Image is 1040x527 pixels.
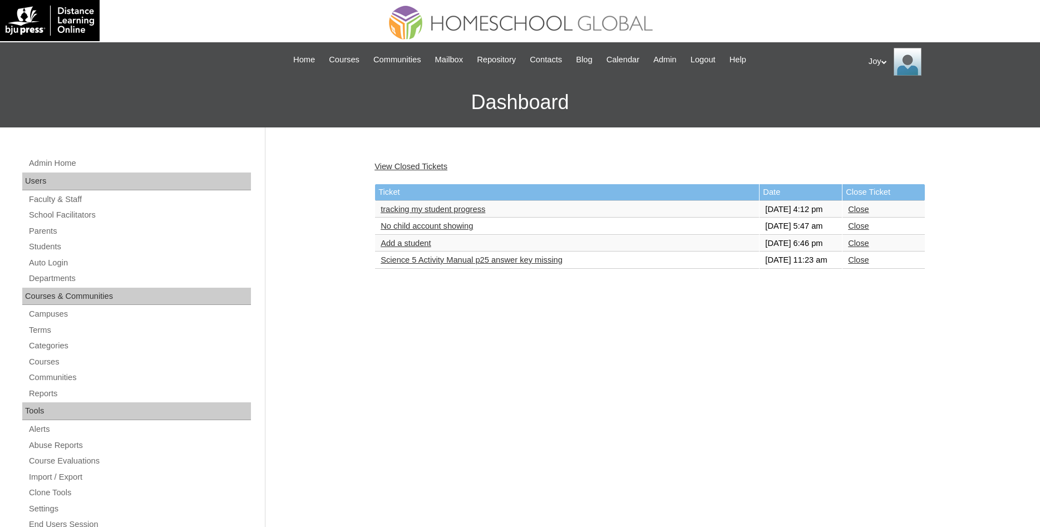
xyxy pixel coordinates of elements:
div: Courses & Communities [22,288,251,306]
a: Courses [28,355,251,369]
a: Categories [28,339,251,353]
a: Mailbox [430,53,469,66]
a: Add a student [381,239,431,248]
img: Joy Dantz [894,48,921,76]
td: [DATE] 5:47 am [760,218,842,235]
td: [DATE] 4:12 pm [760,201,842,218]
div: Joy [869,48,1029,76]
a: Blog [570,53,598,66]
td: Ticket [375,184,759,201]
div: Tools [22,402,251,420]
a: Departments [28,272,251,285]
a: Communities [28,371,251,385]
a: Reports [28,387,251,401]
td: Date [760,184,842,201]
a: Communities [368,53,427,66]
span: Blog [576,53,592,66]
a: Terms [28,323,251,337]
td: Close Ticket [842,184,925,201]
a: Contacts [524,53,568,66]
a: Admin Home [28,156,251,170]
a: Science 5 Activity Manual p25 answer key missing [381,255,563,264]
a: Import / Export [28,470,251,484]
a: Auto Login [28,256,251,270]
a: Calendar [601,53,645,66]
span: Courses [329,53,359,66]
a: Repository [471,53,521,66]
a: Faculty & Staff [28,193,251,206]
a: Campuses [28,307,251,321]
a: Close [848,255,869,264]
a: Settings [28,502,251,516]
a: Clone Tools [28,486,251,500]
span: Logout [691,53,716,66]
a: No child account showing [381,221,473,230]
a: Close [848,221,869,230]
a: Alerts [28,422,251,436]
span: Admin [653,53,677,66]
a: Admin [648,53,682,66]
a: tracking my student progress [381,205,485,214]
a: Help [724,53,752,66]
a: Close [848,239,869,248]
img: logo-white.png [6,6,94,36]
div: Users [22,173,251,190]
span: Contacts [530,53,562,66]
span: Repository [477,53,516,66]
span: Calendar [607,53,639,66]
span: Mailbox [435,53,464,66]
a: View Closed Tickets [374,162,447,171]
a: Students [28,240,251,254]
span: Communities [373,53,421,66]
a: Abuse Reports [28,439,251,452]
a: Home [288,53,321,66]
td: [DATE] 6:46 pm [760,235,842,252]
a: Close [848,205,869,214]
a: Course Evaluations [28,454,251,468]
span: Home [293,53,315,66]
a: Courses [323,53,365,66]
td: [DATE] 11:23 am [760,252,842,269]
a: Logout [685,53,721,66]
h3: Dashboard [6,77,1034,127]
a: Parents [28,224,251,238]
span: Help [730,53,746,66]
a: School Facilitators [28,208,251,222]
